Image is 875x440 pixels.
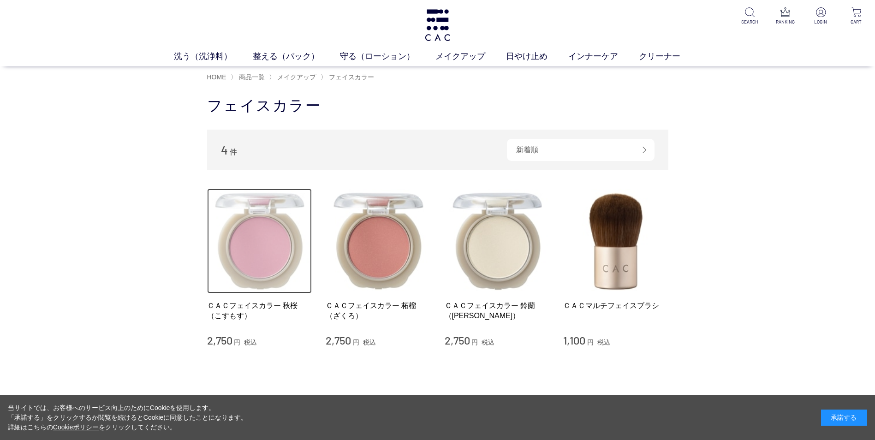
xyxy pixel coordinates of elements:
[53,423,99,431] a: Cookieポリシー
[810,18,832,25] p: LOGIN
[563,333,585,347] span: 1,100
[353,339,359,346] span: 円
[639,50,701,63] a: クリーナー
[738,18,761,25] p: SEARCH
[597,339,610,346] span: 税込
[207,96,668,116] h1: フェイスカラー
[239,73,265,81] span: 商品一覧
[174,50,253,63] a: 洗う（洗浄料）
[471,339,478,346] span: 円
[321,73,376,82] li: 〉
[237,73,265,81] a: 商品一覧
[8,403,248,432] div: 当サイトでは、お客様へのサービス向上のためにCookieを使用します。 「承諾する」をクリックするか閲覧を続けるとCookieに同意したことになります。 詳細はこちらの をクリックしてください。
[207,73,226,81] a: HOME
[587,339,594,346] span: 円
[445,333,470,347] span: 2,750
[326,189,431,294] img: ＣＡＣフェイスカラー 柘榴（ざくろ）
[326,333,351,347] span: 2,750
[563,189,668,294] img: ＣＡＣマルチフェイスブラシ
[253,50,340,63] a: 整える（パック）
[221,143,228,157] span: 4
[207,189,312,294] img: ＣＡＣフェイスカラー 秋桜（こすもす）
[230,148,237,156] span: 件
[277,73,316,81] span: メイクアップ
[340,50,435,63] a: 守る（ローション）
[845,18,868,25] p: CART
[568,50,639,63] a: インナーケア
[563,301,668,310] a: ＣＡＣマルチフェイスブラシ
[821,410,867,426] div: 承諾する
[327,73,374,81] a: フェイスカラー
[845,7,868,25] a: CART
[435,50,506,63] a: メイクアップ
[482,339,494,346] span: 税込
[231,73,267,82] li: 〉
[363,339,376,346] span: 税込
[774,7,797,25] a: RANKING
[506,50,568,63] a: 日やけ止め
[244,339,257,346] span: 税込
[269,73,318,82] li: 〉
[326,301,431,321] a: ＣＡＣフェイスカラー 柘榴（ざくろ）
[445,301,550,321] a: ＣＡＣフェイスカラー 鈴蘭（[PERSON_NAME]）
[234,339,240,346] span: 円
[738,7,761,25] a: SEARCH
[207,333,232,347] span: 2,750
[423,9,452,41] img: logo
[507,139,655,161] div: 新着順
[774,18,797,25] p: RANKING
[445,189,550,294] img: ＣＡＣフェイスカラー 鈴蘭（すずらん）
[810,7,832,25] a: LOGIN
[329,73,374,81] span: フェイスカラー
[275,73,316,81] a: メイクアップ
[207,301,312,321] a: ＣＡＣフェイスカラー 秋桜（こすもす）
